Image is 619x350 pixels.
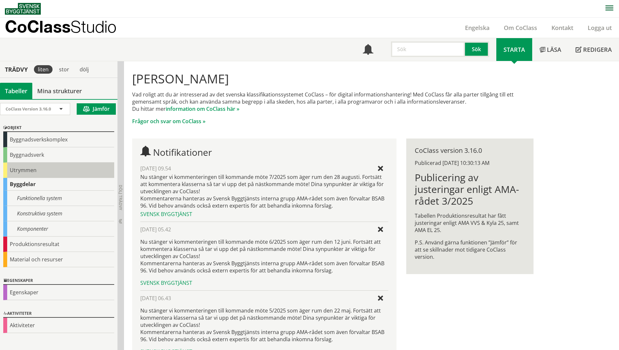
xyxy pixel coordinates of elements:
[497,24,544,32] a: Om CoClass
[568,38,619,61] a: Redigera
[3,132,114,147] div: Byggnadsverkskomplex
[166,105,240,112] a: information om CoClass här »
[3,285,114,300] div: Egenskaper
[7,125,22,130] font: Objekt
[132,91,514,112] font: Vad roligt att du är intresserad av det svenska klassifikationssystemet CoClass – för digital inf...
[3,163,114,178] div: Utrymmen
[3,191,114,206] div: Funktionella system
[140,173,388,209] div: Nu stänger vi kommenteringen till kommande möte 7/2025 som äger rum den 28 augusti. Fortsätt att ...
[532,38,568,61] a: Läsa
[5,23,116,30] p: CoClass
[140,295,171,302] span: [DATE] 06.43
[55,65,73,74] div: stor
[391,41,465,57] input: Sök
[503,46,525,53] span: Starta
[3,237,114,252] div: Produktionsresultat
[140,165,171,172] span: [DATE] 09.54
[93,105,110,112] font: Jämför
[3,252,114,267] div: Material och resurser
[140,307,388,343] p: Nu stänger vi kommenteringen till kommande möte 5/2025 som äger rum den 22 maj. Fortsätt att komm...
[415,147,525,154] div: CoClass version 3.16.0
[118,185,123,210] span: Dölj trädvy
[140,279,388,286] div: Svensk Byggtjänst
[544,24,580,32] a: Kontakt
[547,46,561,53] span: Läsa
[32,83,87,99] a: Mina strukturer
[580,24,619,32] a: Logga ut
[77,103,116,115] button: Jämför
[132,118,206,125] a: Frågor och svar om CoClass »
[3,318,114,333] div: Aktiviteter
[5,18,131,38] a: CoClassStudio
[140,238,388,274] p: Nu stänger vi kommenteringen till kommande möte 6/2025 som äger rum den 12 juni. Fortsätt att kom...
[153,146,212,158] span: Notifikationer
[458,24,497,32] a: Engelska
[583,46,612,53] span: Redigera
[140,226,171,233] span: [DATE] 05.42
[415,212,525,234] p: Tabellen Produktionsresultat har fått justeringar enligt AMA VVS & Kyla 25, samt AMA EL 25.
[3,178,114,191] div: Byggdelar
[415,159,525,167] div: Publicerad [DATE] 10:30:13 AM
[3,221,114,237] div: Komponenter
[496,38,532,61] a: Starta
[415,172,525,207] h1: Publicering av justeringar enligt AMA-rådet 3/2025
[465,41,489,57] button: Sök
[76,65,93,74] div: dölj
[363,45,373,55] span: Notifikationer
[34,65,53,74] div: liten
[7,278,33,283] font: Egenskaper
[1,66,31,73] div: Trädvy
[3,206,114,221] div: Konstruktiva system
[70,17,116,36] span: Studio
[6,106,51,112] span: CoClass Version 3.16.0
[7,311,32,316] font: Aktiviteter
[415,239,525,260] p: P.S. Använd gärna funktionen ”Jämför” för att se skillnader mot tidigare CoClass version.
[5,3,41,15] img: Svensk Byggtjänst
[3,147,114,163] div: Byggnadsverk
[140,211,388,218] div: Svensk Byggtjänst
[132,71,533,86] h1: [PERSON_NAME]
